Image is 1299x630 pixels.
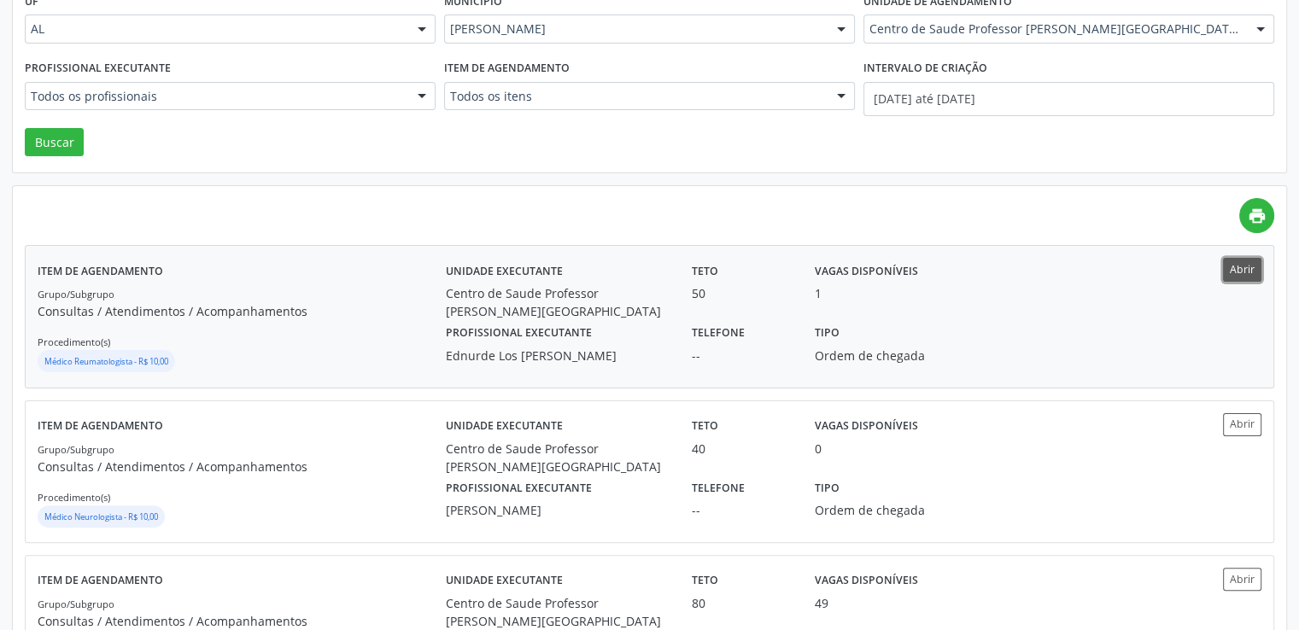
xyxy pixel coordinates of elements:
[815,258,918,284] label: Vagas disponíveis
[692,284,791,302] div: 50
[446,475,592,502] label: Profissional executante
[44,511,158,522] small: Médico Neurologista - R$ 10,00
[692,320,745,347] label: Telefone
[446,501,668,519] div: [PERSON_NAME]
[1223,258,1261,281] button: Abrir
[446,258,563,284] label: Unidade executante
[25,55,171,82] label: Profissional executante
[1248,207,1267,225] i: print
[446,347,668,365] div: Ednurde Los [PERSON_NAME]
[38,458,446,475] p: Consultas / Atendimentos / Acompanhamentos
[38,288,114,300] small: Grupo/Subgrupo
[815,284,822,302] div: 1
[38,258,163,284] label: Item de agendamento
[815,320,840,347] label: Tipo
[692,347,791,365] div: --
[869,20,1239,38] span: Centro de Saude Professor [PERSON_NAME][GEOGRAPHIC_DATA]
[863,55,987,82] label: Intervalo de criação
[44,356,168,367] small: Médico Reumatologista - R$ 10,00
[815,501,975,519] div: Ordem de chegada
[815,568,918,594] label: Vagas disponíveis
[692,413,718,440] label: Teto
[1223,413,1261,436] button: Abrir
[692,475,745,502] label: Telefone
[815,347,975,365] div: Ordem de chegada
[863,82,1274,116] input: Selecione um intervalo
[38,612,446,630] p: Consultas / Atendimentos / Acompanhamentos
[450,20,820,38] span: [PERSON_NAME]
[815,475,840,502] label: Tipo
[446,320,592,347] label: Profissional executante
[692,440,791,458] div: 40
[815,440,822,458] div: 0
[446,284,668,320] div: Centro de Saude Professor [PERSON_NAME][GEOGRAPHIC_DATA]
[31,88,401,105] span: Todos os profissionais
[450,88,820,105] span: Todos os itens
[692,501,791,519] div: --
[446,594,668,630] div: Centro de Saude Professor [PERSON_NAME][GEOGRAPHIC_DATA]
[446,440,668,475] div: Centro de Saude Professor [PERSON_NAME][GEOGRAPHIC_DATA]
[38,568,163,594] label: Item de agendamento
[815,413,918,440] label: Vagas disponíveis
[38,443,114,456] small: Grupo/Subgrupo
[25,128,84,157] button: Buscar
[38,598,114,610] small: Grupo/Subgrupo
[38,491,110,504] small: Procedimento(s)
[692,568,718,594] label: Teto
[1239,198,1274,233] a: print
[692,258,718,284] label: Teto
[446,413,563,440] label: Unidade executante
[444,55,570,82] label: Item de agendamento
[38,302,446,320] p: Consultas / Atendimentos / Acompanhamentos
[38,413,163,440] label: Item de agendamento
[692,594,791,612] div: 80
[815,594,828,612] div: 49
[446,568,563,594] label: Unidade executante
[38,335,110,348] small: Procedimento(s)
[1223,568,1261,591] button: Abrir
[31,20,401,38] span: AL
